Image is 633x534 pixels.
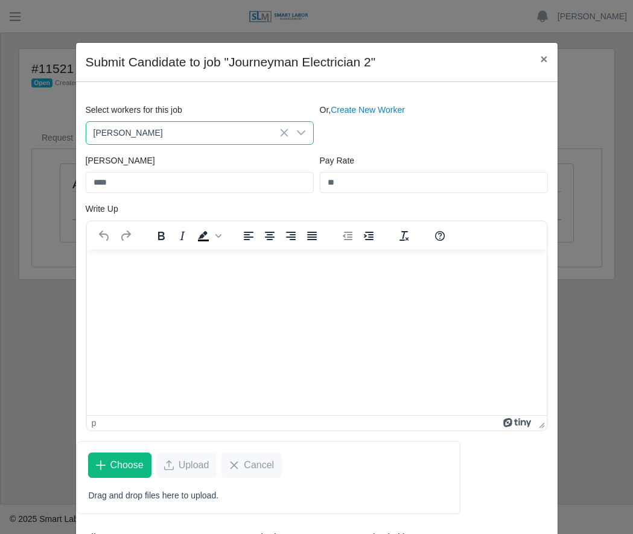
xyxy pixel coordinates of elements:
[244,458,274,472] span: Cancel
[88,453,151,478] button: Choose
[110,458,144,472] span: Choose
[87,250,547,415] iframe: Rich Text Area
[86,104,182,116] label: Select workers for this job
[221,453,282,478] button: Cancel
[115,227,136,244] button: Redo
[430,227,450,244] button: Help
[394,227,415,244] button: Clear formatting
[86,122,289,144] span: Justin Osborne
[530,43,557,75] button: Close
[302,227,322,244] button: Justify
[503,418,533,428] a: Powered by Tiny
[92,418,97,428] div: p
[281,227,301,244] button: Align right
[151,227,171,244] button: Bold
[86,52,376,72] h4: Submit Candidate to job "Journeyman Electrician 2"
[331,105,405,115] a: Create New Worker
[89,489,449,502] p: Drag and drop files here to upload.
[86,154,155,167] label: [PERSON_NAME]
[540,52,547,66] span: ×
[172,227,192,244] button: Italic
[179,458,209,472] span: Upload
[320,154,355,167] label: Pay Rate
[238,227,259,244] button: Align left
[317,104,551,145] div: Or,
[94,227,115,244] button: Undo
[193,227,223,244] div: Background color Black
[337,227,358,244] button: Decrease indent
[534,416,547,430] div: Press the Up and Down arrow keys to resize the editor.
[358,227,379,244] button: Increase indent
[259,227,280,244] button: Align center
[86,203,118,215] label: Write Up
[156,453,217,478] button: Upload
